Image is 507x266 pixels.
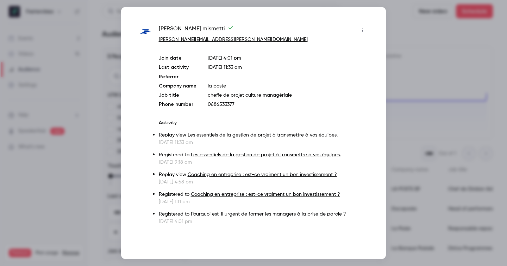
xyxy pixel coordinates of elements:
[159,101,196,108] p: Phone number
[159,25,233,36] span: [PERSON_NAME] mismetti
[159,37,308,42] a: [PERSON_NAME][EMAIL_ADDRESS][PERSON_NAME][DOMAIN_NAME]
[159,218,368,225] p: [DATE] 4:01 pm
[139,25,152,38] img: laposte.fr
[159,73,196,80] p: Referrer
[159,55,196,62] p: Join date
[159,64,196,71] p: Last activity
[191,192,340,197] a: Coaching en entreprise : est-ce vraiment un bon investissement ?
[208,65,242,70] span: [DATE] 11:33 am
[159,92,196,99] p: Job title
[159,119,368,126] p: Activity
[188,172,337,177] a: Coaching en entreprise : est-ce vraiment un bon investissement ?
[159,198,368,205] p: [DATE] 1:11 pm
[208,83,368,90] p: la poste
[159,179,368,186] p: [DATE] 4:58 pm
[208,92,368,99] p: cheffe de projet culture managériale
[188,133,338,138] a: Les essentiels de la gestion de projet à transmettre à vos équipes.
[159,139,368,146] p: [DATE] 11:33 am
[159,191,368,198] p: Registered to
[208,55,368,62] p: [DATE] 4:01 pm
[208,101,368,108] p: 0686533377
[159,132,368,139] p: Replay view
[191,212,346,217] a: Pourquoi est-il urgent de former les managers à la prise de parole ?
[159,211,368,218] p: Registered to
[159,83,196,90] p: Company name
[191,152,341,157] a: Les essentiels de la gestion de projet à transmettre à vos équipes.
[159,159,368,166] p: [DATE] 9:18 am
[159,171,368,179] p: Replay view
[159,151,368,159] p: Registered to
